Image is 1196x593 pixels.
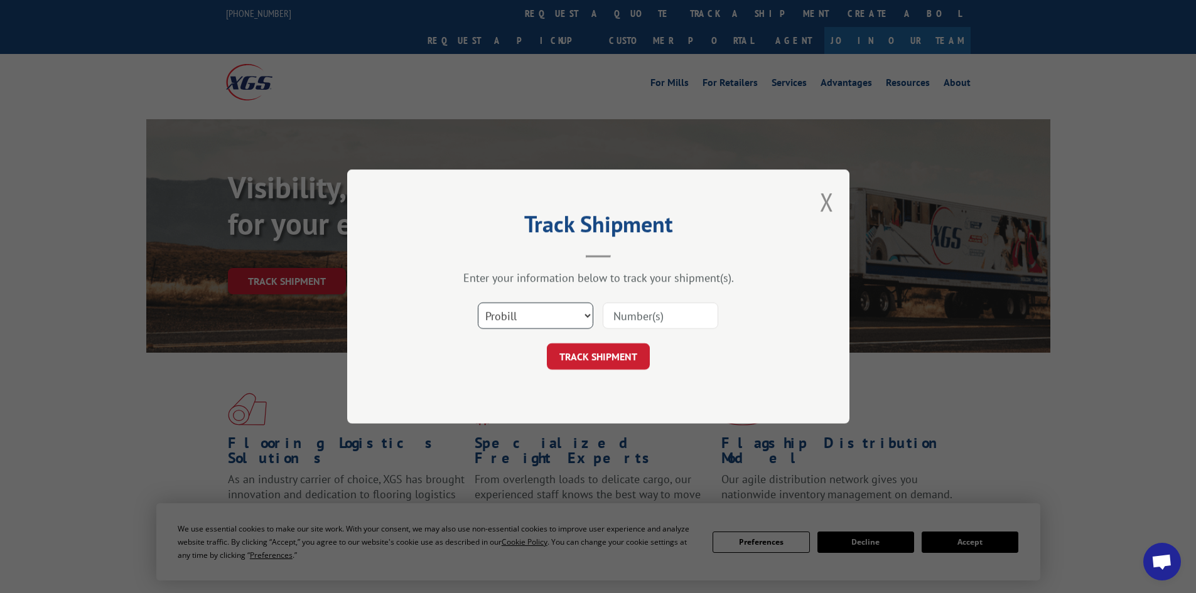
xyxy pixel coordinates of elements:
input: Number(s) [603,302,718,329]
button: Close modal [820,185,834,218]
div: Open chat [1143,543,1181,580]
div: Enter your information below to track your shipment(s). [410,270,787,285]
button: TRACK SHIPMENT [547,343,650,370]
h2: Track Shipment [410,215,787,239]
